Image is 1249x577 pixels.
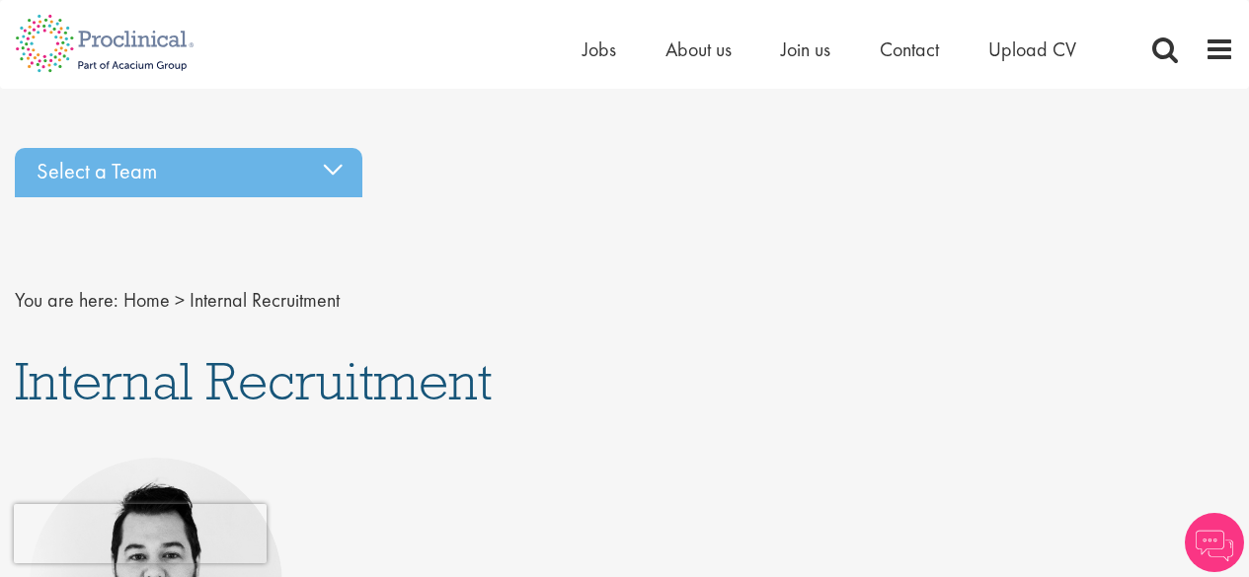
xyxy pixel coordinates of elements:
[123,287,170,313] a: breadcrumb link
[1185,513,1244,572] img: Chatbot
[15,287,118,313] span: You are here:
[15,347,492,414] span: Internal Recruitment
[175,287,185,313] span: >
[880,36,939,62] a: Contact
[988,36,1076,62] a: Upload CV
[190,287,340,313] span: Internal Recruitment
[665,36,732,62] a: About us
[781,36,830,62] a: Join us
[583,36,616,62] a: Jobs
[15,148,362,197] div: Select a Team
[14,504,267,563] iframe: reCAPTCHA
